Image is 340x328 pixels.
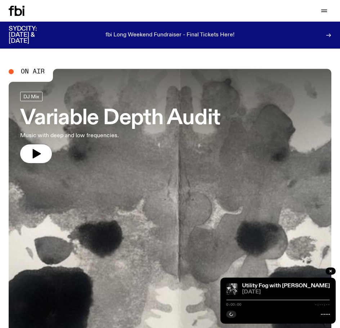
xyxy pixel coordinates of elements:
span: 0:00:00 [226,303,241,306]
img: Cover of Ho99o9's album Tomorrow We Escape [226,283,238,295]
a: Variable Depth AuditMusic with deep and low frequencies. [20,92,220,163]
span: -:--:-- [315,303,330,306]
h3: Variable Depth Audit [20,108,220,129]
p: fbi Long Weekend Fundraiser - Final Tickets Here! [106,32,234,39]
span: DJ Mix [23,94,39,99]
p: Music with deep and low frequencies. [20,131,205,140]
span: [DATE] [242,289,330,295]
a: DJ Mix [20,92,42,101]
h3: SYDCITY: [DATE] & [DATE] [9,26,55,44]
span: On Air [21,68,45,75]
a: Utility Fog with [PERSON_NAME] [242,283,330,289]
